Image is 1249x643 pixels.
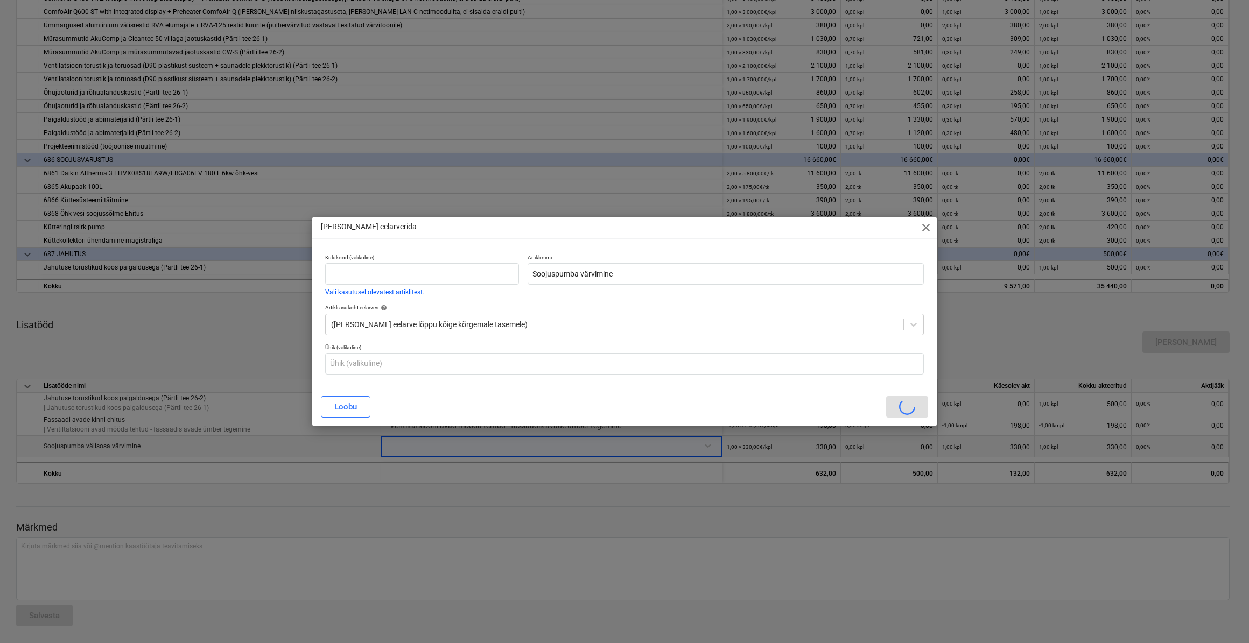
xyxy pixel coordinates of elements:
[325,304,924,311] div: Artikli asukoht eelarves
[325,254,519,263] p: Kulukood (valikuline)
[1195,591,1249,643] iframe: Chat Widget
[325,289,424,295] button: Vali kasutusel olevatest artiklitest.
[334,400,357,414] div: Loobu
[920,221,932,234] span: close
[325,353,924,375] input: Ühik (valikuline)
[325,344,924,353] p: Ühik (valikuline)
[378,305,387,311] span: help
[528,254,924,263] p: Artikli nimi
[1195,591,1249,643] div: Vestlusvidin
[321,221,417,232] p: [PERSON_NAME] eelarverida
[321,396,370,418] button: Loobu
